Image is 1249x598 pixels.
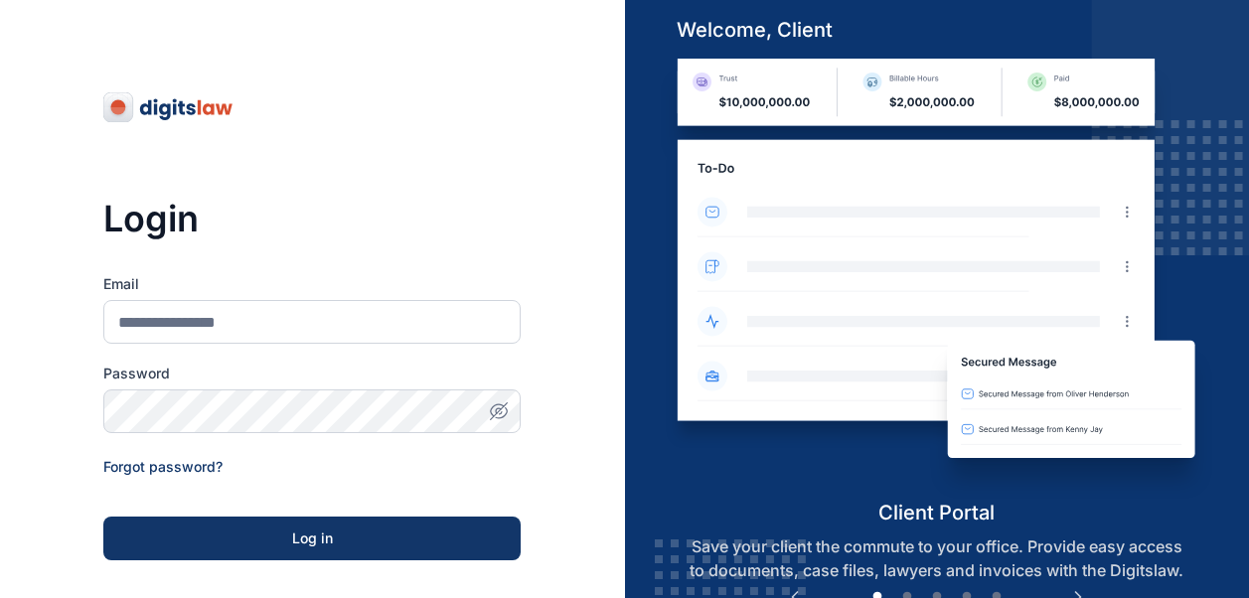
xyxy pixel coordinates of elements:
[103,91,234,123] img: digitslaw-logo
[103,199,521,238] h3: Login
[661,16,1212,44] h5: welcome, client
[661,499,1212,526] h5: client portal
[103,364,521,383] label: Password
[135,528,489,548] div: Log in
[103,274,521,294] label: Email
[103,458,223,475] a: Forgot password?
[661,59,1212,499] img: client-portal
[661,534,1212,582] p: Save your client the commute to your office. Provide easy access to documents, case files, lawyer...
[103,517,521,560] button: Log in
